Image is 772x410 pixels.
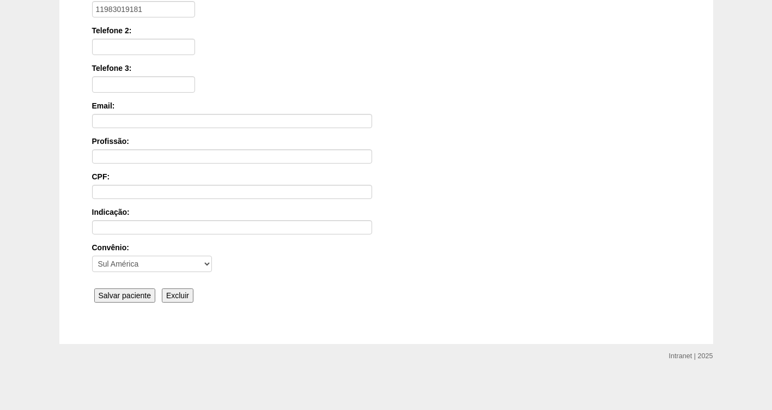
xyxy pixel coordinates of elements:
[92,171,680,182] label: CPF:
[94,288,156,303] input: Salvar paciente
[92,25,680,36] label: Telefone 2:
[92,136,680,147] label: Profissão:
[92,242,680,253] label: Convênio:
[92,100,680,111] label: Email:
[92,207,680,218] label: Indicação:
[669,351,713,361] div: Intranet | 2025
[92,63,680,74] label: Telefone 3:
[162,288,193,303] input: Excluir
